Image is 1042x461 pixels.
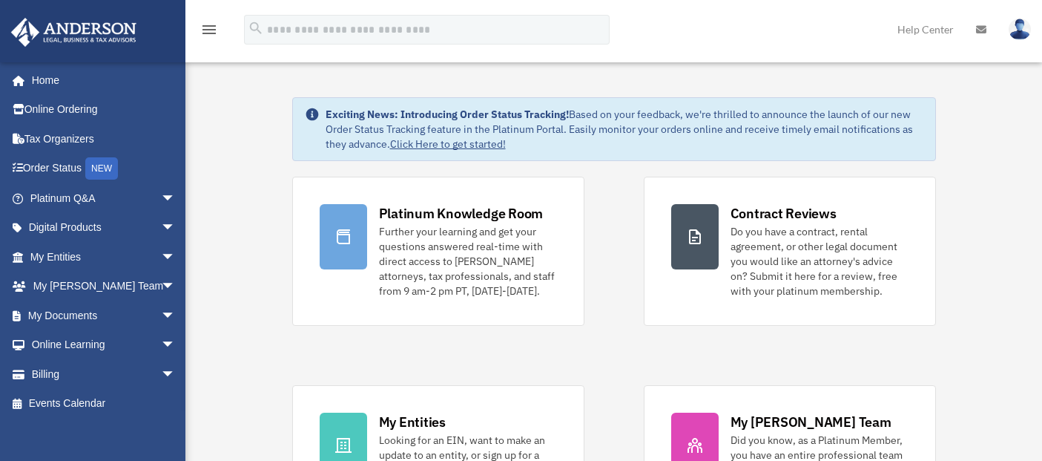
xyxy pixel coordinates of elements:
a: Platinum Knowledge Room Further your learning and get your questions answered real-time with dire... [292,177,584,326]
a: Billingarrow_drop_down [10,359,198,389]
span: arrow_drop_down [161,272,191,302]
span: arrow_drop_down [161,359,191,390]
span: arrow_drop_down [161,242,191,272]
strong: Exciting News: Introducing Order Status Tracking! [326,108,569,121]
a: Digital Productsarrow_drop_down [10,213,198,243]
div: Based on your feedback, we're thrilled to announce the launch of our new Order Status Tracking fe... [326,107,923,151]
a: Online Learningarrow_drop_down [10,330,198,360]
span: arrow_drop_down [161,330,191,361]
span: arrow_drop_down [161,301,191,331]
a: My [PERSON_NAME] Teamarrow_drop_down [10,272,198,301]
span: arrow_drop_down [161,183,191,214]
a: My Documentsarrow_drop_down [10,301,198,330]
div: Do you have a contract, rental agreement, or other legal document you would like an attorney's ad... [731,224,909,298]
a: Click Here to get started! [390,137,506,151]
a: Home [10,65,191,95]
a: Events Calendar [10,389,198,419]
div: NEW [85,157,118,180]
i: search [248,20,264,36]
div: My Entities [379,413,446,431]
a: Order StatusNEW [10,154,198,184]
div: Contract Reviews [731,204,837,223]
a: My Entitiesarrow_drop_down [10,242,198,272]
a: Platinum Q&Aarrow_drop_down [10,183,198,213]
span: arrow_drop_down [161,213,191,243]
a: Online Ordering [10,95,198,125]
img: Anderson Advisors Platinum Portal [7,18,141,47]
div: Platinum Knowledge Room [379,204,544,223]
a: Tax Organizers [10,124,198,154]
img: User Pic [1009,19,1031,40]
div: Further your learning and get your questions answered real-time with direct access to [PERSON_NAM... [379,224,557,298]
a: Contract Reviews Do you have a contract, rental agreement, or other legal document you would like... [644,177,936,326]
a: menu [200,26,218,39]
div: My [PERSON_NAME] Team [731,413,891,431]
i: menu [200,21,218,39]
